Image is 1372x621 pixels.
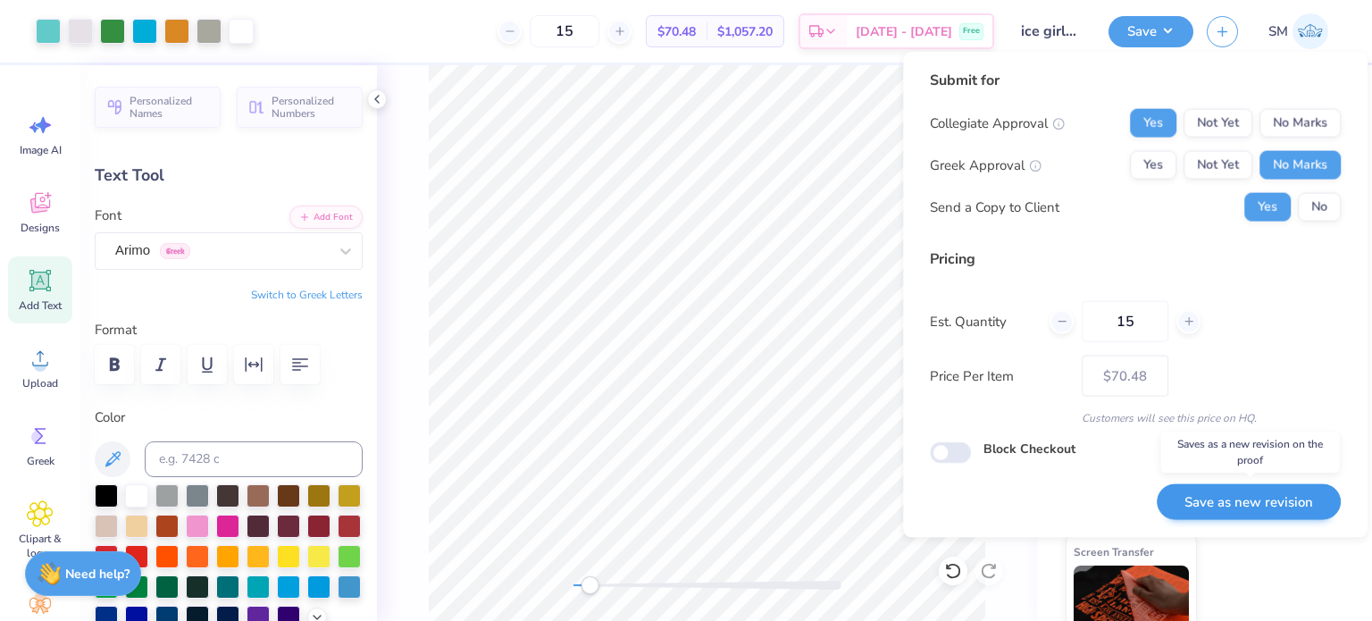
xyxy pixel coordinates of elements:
input: e.g. 7428 c [145,441,363,477]
span: Personalized Names [130,95,210,120]
button: Save [1108,16,1193,47]
div: Text Tool [95,164,363,188]
label: Est. Quantity [930,311,1036,331]
span: Add Text [19,298,62,313]
label: Block Checkout [983,440,1075,458]
span: $70.48 [657,22,696,41]
span: Upload [22,376,58,390]
input: – – [1082,301,1168,342]
button: Add Font [289,206,363,229]
button: Not Yet [1184,109,1252,138]
div: Send a Copy to Client [930,197,1059,217]
button: Personalized Names [95,87,221,128]
button: Yes [1244,193,1291,222]
span: Free [963,25,980,38]
button: Switch to Greek Letters [251,288,363,302]
label: Font [95,206,121,226]
div: Submit for [930,70,1341,91]
span: Designs [21,221,60,235]
span: Screen Transfer [1074,542,1154,561]
a: SM [1260,13,1336,49]
button: Personalized Numbers [237,87,363,128]
label: Color [95,407,363,428]
button: Save as new revision [1157,483,1341,520]
span: [DATE] - [DATE] [856,22,952,41]
button: Yes [1130,151,1176,180]
input: – – [530,15,599,47]
span: SM [1268,21,1288,42]
button: No [1298,193,1341,222]
div: Saves as a new revision on the proof [1161,432,1340,473]
span: Clipart & logos [11,532,70,560]
label: Price Per Item [930,365,1068,386]
button: Yes [1130,109,1176,138]
input: Untitled Design [1008,13,1095,49]
strong: Need help? [65,566,130,583]
span: Personalized Numbers [272,95,352,120]
img: Shruthi Mohan [1293,13,1328,49]
span: Image AI [20,143,62,157]
div: Pricing [930,248,1341,270]
label: Format [95,320,363,340]
button: No Marks [1259,151,1341,180]
div: Greek Approval [930,155,1042,175]
button: Not Yet [1184,151,1252,180]
button: No Marks [1259,109,1341,138]
div: Accessibility label [581,576,598,594]
span: $1,057.20 [717,22,773,41]
div: Customers will see this price on HQ. [930,410,1341,426]
span: Greek [27,454,54,468]
div: Collegiate Approval [930,113,1065,133]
